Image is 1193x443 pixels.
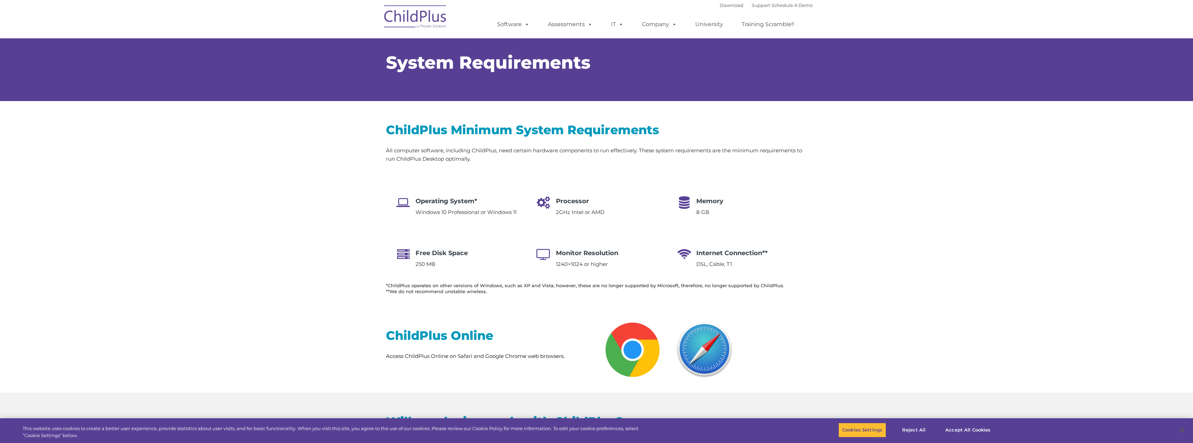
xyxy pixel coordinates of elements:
button: Cookies Settings [838,423,886,437]
img: Chrome [602,319,664,381]
span: Memory [696,197,723,205]
button: Reject All [892,423,936,437]
span: 1240×1024 or higher [556,261,608,267]
font: | [720,2,813,8]
a: Download [720,2,743,8]
a: Training Scramble!! [735,17,801,31]
a: Software [490,17,536,31]
button: Close [1174,422,1190,438]
span: Processor [556,197,589,205]
h4: Operating System* [416,196,517,206]
span: 250 MB [416,261,435,267]
a: Company [635,17,684,31]
img: ChildPlus by Procare Solutions [381,0,450,35]
div: This website uses cookies to create a better user experience, provide statistics about user visit... [23,425,656,439]
span: System Requirements [386,52,590,73]
span: 2GHz Intel or AMD [556,209,604,215]
span: Monitor Resolution [556,249,618,257]
button: Accept All Cookies [942,423,994,437]
h6: *ChildPlus operates on other versions of Windows, such as XP and Vista; however, these are no lon... [386,283,807,295]
h2: ChildPlus Online [386,328,591,343]
p: Windows 10 Professional or Windows 11 [416,208,517,216]
h2: ChildPlus Minimum System Requirements [386,122,807,138]
span: DSL, Cable, T1 [696,261,732,267]
a: IT [604,17,630,31]
a: University [688,17,730,31]
img: Safari [674,319,735,381]
a: Assessments [541,17,599,31]
a: Schedule A Demo [772,2,813,8]
p: All computer software, including ChildPlus, need certain hardware components to run effectively. ... [386,146,807,163]
span: Free Disk Space [416,249,468,257]
span: Access ChildPlus Online on Safari and Google Chrome web browsers. [386,353,565,359]
span: Internet Connection** [696,249,768,257]
a: Support [752,2,770,8]
h2: Will my device work with ChildPlus? [386,414,807,429]
span: 8 GB [696,209,709,215]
